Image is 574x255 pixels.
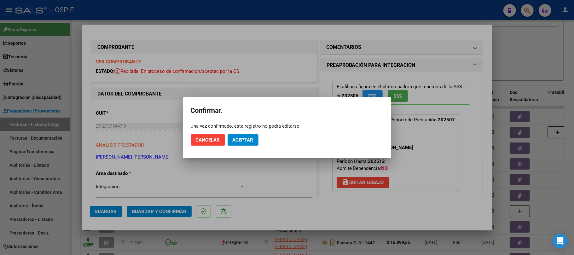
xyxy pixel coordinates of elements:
button: Aceptar [228,134,258,146]
div: Una vez confirmado, este registro no podrá editarse [191,123,384,129]
span: Cancelar [196,137,220,143]
button: Cancelar [191,134,225,146]
div: Open Intercom Messenger [553,234,568,249]
span: Aceptar [233,137,253,143]
h2: Confirmar. [191,105,384,117]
